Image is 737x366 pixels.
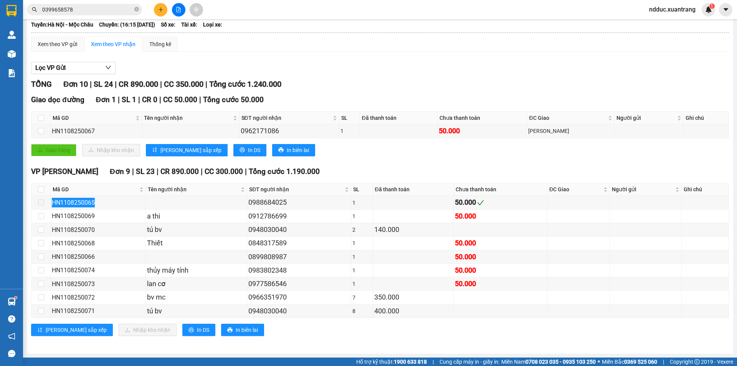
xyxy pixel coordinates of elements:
[52,198,144,207] div: HN1108250065
[8,31,16,39] img: warehouse-icon
[159,95,161,104] span: |
[110,167,130,176] span: Đơn 9
[154,3,167,17] button: plus
[52,265,144,275] div: HN1108250074
[163,95,197,104] span: CC 50.000
[529,114,606,122] span: ĐC Giao
[245,167,247,176] span: |
[525,359,596,365] strong: 0708 023 035 - 0935 103 250
[287,146,309,154] span: In biên lai
[31,324,113,336] button: sort-ascending[PERSON_NAME] sắp xếp
[394,359,427,365] strong: 1900 633 818
[146,277,248,291] td: lan cơ
[205,167,243,176] span: CC 300.000
[247,305,351,318] td: 0948030040
[203,95,264,104] span: Tổng cước 50.000
[146,291,248,304] td: bv mc
[247,237,351,250] td: 0848317589
[31,95,84,104] span: Giao dọc đường
[119,324,177,336] button: downloadNhập kho nhận
[7,5,17,17] img: logo-vxr
[147,306,246,316] div: tú bv
[352,266,371,275] div: 1
[624,359,657,365] strong: 0369 525 060
[31,62,116,74] button: Lọc VP Gửi
[90,79,92,89] span: |
[146,210,248,223] td: a thi
[373,183,454,196] th: Đã thanh toán
[598,360,600,363] span: ⚪️
[203,20,222,29] span: Loại xe:
[182,324,215,336] button: printerIn DS
[82,144,140,156] button: downloadNhập kho nhận
[248,238,350,248] div: 0848317589
[247,250,351,264] td: 0899808987
[51,223,146,237] td: HN1108250070
[147,278,246,289] div: lan cơ
[241,114,331,122] span: SĐT người nhận
[433,358,434,366] span: |
[46,326,107,334] span: [PERSON_NAME] sắp xếp
[134,7,139,12] span: close-circle
[52,279,144,289] div: HN1108250073
[440,358,499,366] span: Cung cấp máy in - giấy in:
[119,79,158,89] span: CR 890.000
[663,358,664,366] span: |
[528,127,613,135] div: [PERSON_NAME]
[602,358,657,366] span: Miền Bắc
[146,305,248,318] td: tú bv
[352,239,371,247] div: 1
[339,112,360,124] th: SL
[227,327,233,333] span: printer
[278,147,284,153] span: printer
[53,114,134,122] span: Mã GD
[147,265,246,276] div: thủy máy tính
[374,224,453,235] div: 140.000
[63,79,88,89] span: Đơn 10
[197,326,209,334] span: In DS
[160,79,162,89] span: |
[360,112,438,124] th: Đã thanh toán
[248,292,350,303] div: 0966351970
[249,185,343,194] span: SĐT người nhận
[51,277,146,291] td: HN1108250073
[8,333,15,340] span: notification
[501,358,596,366] span: Miền Nam
[455,265,546,276] div: 50.000
[158,7,164,12] span: plus
[161,20,175,29] span: Số xe:
[181,20,197,29] span: Tài xế:
[247,264,351,277] td: 0983802348
[205,79,207,89] span: |
[722,6,729,13] span: caret-down
[94,79,113,89] span: SL 24
[8,315,15,323] span: question-circle
[248,252,350,262] div: 0899808987
[31,79,52,89] span: TỔNG
[247,291,351,304] td: 0966351970
[51,291,146,304] td: HN1108250072
[147,238,246,248] div: Thiết
[711,3,713,9] span: 1
[248,278,350,289] div: 0977586546
[352,225,371,234] div: 2
[352,199,371,207] div: 1
[352,280,371,288] div: 1
[122,95,136,104] span: SL 1
[142,95,157,104] span: CR 0
[8,298,16,306] img: warehouse-icon
[249,167,320,176] span: Tổng cước 1.190.000
[694,359,700,364] span: copyright
[233,144,266,156] button: printerIn DS
[221,324,264,336] button: printerIn biên lai
[15,296,17,299] sup: 1
[146,144,228,156] button: sort-ascending[PERSON_NAME] sắp xếp
[146,264,248,277] td: thủy máy tính
[152,147,157,153] span: sort-ascending
[115,79,117,89] span: |
[199,95,201,104] span: |
[352,212,371,220] div: 1
[8,69,16,77] img: solution-icon
[352,307,371,315] div: 8
[53,185,138,194] span: Mã GD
